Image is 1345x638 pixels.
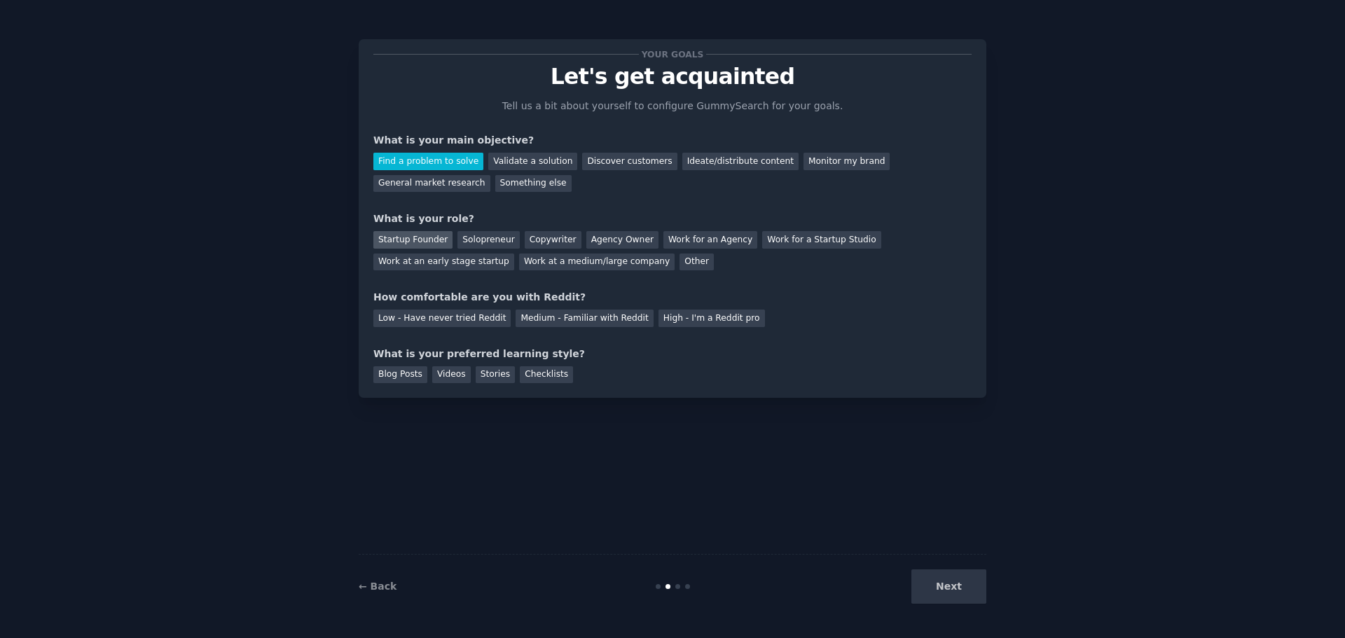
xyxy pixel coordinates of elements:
[520,366,573,384] div: Checklists
[359,581,396,592] a: ← Back
[496,99,849,113] p: Tell us a bit about yourself to configure GummySearch for your goals.
[519,254,675,271] div: Work at a medium/large company
[663,231,757,249] div: Work for an Agency
[373,153,483,170] div: Find a problem to solve
[658,310,765,327] div: High - I'm a Reddit pro
[516,310,653,327] div: Medium - Familiar with Reddit
[682,153,799,170] div: Ideate/distribute content
[373,254,514,271] div: Work at an early stage startup
[373,64,972,89] p: Let's get acquainted
[495,175,572,193] div: Something else
[373,347,972,361] div: What is your preferred learning style?
[582,153,677,170] div: Discover customers
[373,231,453,249] div: Startup Founder
[373,175,490,193] div: General market research
[762,231,881,249] div: Work for a Startup Studio
[373,133,972,148] div: What is your main objective?
[373,366,427,384] div: Blog Posts
[803,153,890,170] div: Monitor my brand
[373,211,972,226] div: What is your role?
[457,231,519,249] div: Solopreneur
[373,310,511,327] div: Low - Have never tried Reddit
[488,153,577,170] div: Validate a solution
[432,366,471,384] div: Videos
[586,231,658,249] div: Agency Owner
[476,366,515,384] div: Stories
[373,290,972,305] div: How comfortable are you with Reddit?
[639,47,706,62] span: Your goals
[525,231,581,249] div: Copywriter
[680,254,714,271] div: Other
